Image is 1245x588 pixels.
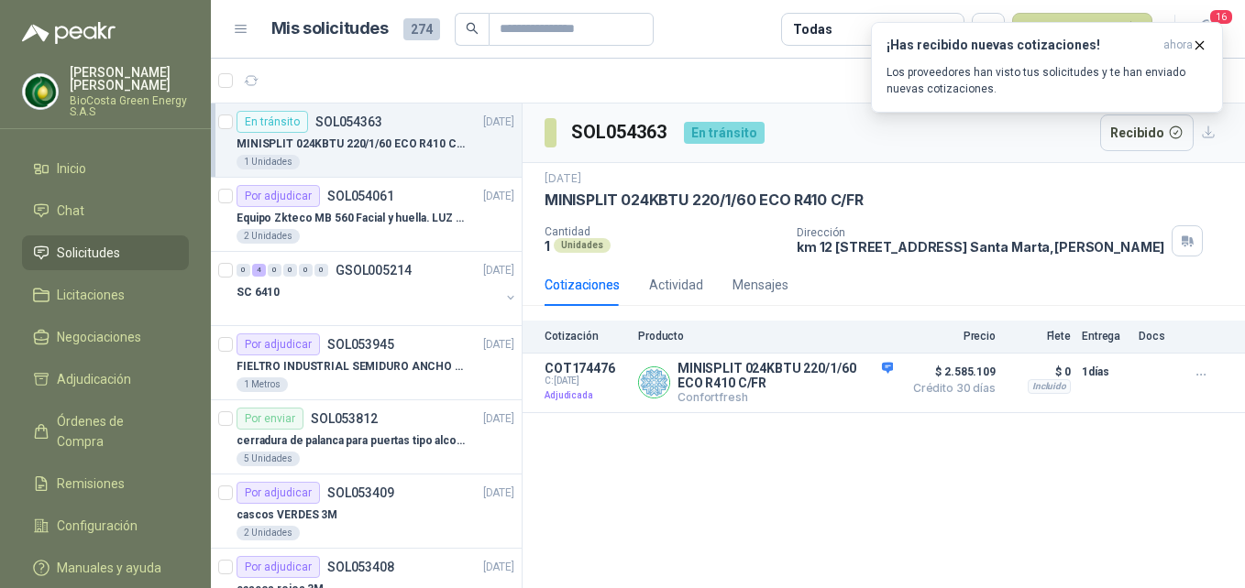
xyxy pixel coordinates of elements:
div: 4 [252,264,266,277]
p: cascos VERDES 3M [237,506,337,524]
p: 1 [545,238,550,254]
span: Crédito 30 días [904,383,996,394]
div: 1 Metros [237,377,288,392]
span: Inicio [57,158,86,179]
p: Producto [638,330,893,343]
a: Manuales y ayuda [22,550,189,585]
p: Precio [904,330,996,343]
p: MINISPLIT 024KBTU 220/1/60 ECO R410 C/FR [545,191,864,210]
p: SOL054061 [327,190,394,202]
p: Adjudicada [545,387,627,405]
p: MINISPLIT 024KBTU 220/1/60 ECO R410 C/FR [237,136,465,153]
div: En tránsito [684,122,765,144]
a: Por adjudicarSOL054061[DATE] Equipo Zkteco MB 560 Facial y huella. LUZ VISIBLE2 Unidades [211,178,522,252]
div: 5 Unidades [237,452,300,466]
p: [DATE] [483,410,514,428]
p: [DATE] [483,188,514,205]
a: En tránsitoSOL054363[DATE] MINISPLIT 024KBTU 220/1/60 ECO R410 C/FR1 Unidades [211,103,522,178]
div: Por adjudicar [237,556,320,578]
img: Company Logo [23,74,58,109]
a: Por adjudicarSOL053945[DATE] FIELTRO INDUSTRIAL SEMIDURO ANCHO 25 MM1 Metros [211,326,522,400]
p: Entrega [1082,330,1128,343]
button: 16 [1190,13,1223,46]
div: 2 Unidades [237,526,300,540]
span: Configuración [57,516,138,536]
p: 1 días [1082,361,1128,383]
img: Logo peakr [22,22,116,44]
p: [DATE] [483,336,514,354]
div: Por adjudicar [237,482,320,504]
div: Unidades [554,238,611,253]
span: $ 2.585.109 [904,361,996,383]
p: cerradura de palanca para puertas tipo alcoba marca yale [237,432,465,450]
p: COT174476 [545,361,627,376]
p: Docs [1139,330,1175,343]
span: C: [DATE] [545,376,627,387]
a: Adjudicación [22,362,189,397]
p: Cantidad [545,225,782,238]
p: [DATE] [483,485,514,502]
a: Inicio [22,151,189,186]
h3: SOL054363 [571,118,669,147]
img: Company Logo [639,367,669,397]
span: Órdenes de Compra [57,411,171,452]
div: Cotizaciones [545,275,620,295]
p: GSOL005214 [336,264,412,277]
a: Configuración [22,508,189,543]
button: ¡Has recibido nuevas cotizaciones!ahora Los proveedores han visto tus solicitudes y te han enviad... [871,22,1223,113]
p: SOL053812 [311,412,378,425]
p: Cotización [545,330,627,343]
span: Remisiones [57,474,125,494]
a: Por enviarSOL053812[DATE] cerradura de palanca para puertas tipo alcoba marca yale5 Unidades [211,400,522,474]
a: 0 4 0 0 0 0 GSOL005214[DATE] SC 6410 [237,259,518,318]
div: Por adjudicar [237,185,320,207]
span: search [466,22,479,35]
p: [DATE] [483,262,514,279]
div: Mensajes [733,275,788,295]
p: Dirección [797,226,1164,239]
a: Solicitudes [22,235,189,270]
span: Chat [57,201,84,221]
div: 0 [283,264,297,277]
p: Confortfresh [678,390,893,404]
p: [DATE] [483,559,514,576]
span: Solicitudes [57,243,120,263]
h1: Mis solicitudes [271,16,389,42]
h3: ¡Has recibido nuevas cotizaciones! [887,38,1156,53]
span: 16 [1208,8,1234,26]
div: 0 [314,264,328,277]
p: [DATE] [545,170,581,188]
button: Recibido [1100,114,1195,151]
div: Todas [793,19,832,39]
p: [DATE] [483,114,514,131]
span: Negociaciones [57,327,141,347]
div: Por enviar [237,408,303,430]
div: Actividad [649,275,703,295]
div: 2 Unidades [237,229,300,244]
p: SC 6410 [237,284,280,301]
span: Licitaciones [57,285,125,305]
p: MINISPLIT 024KBTU 220/1/60 ECO R410 C/FR [678,361,893,390]
p: FIELTRO INDUSTRIAL SEMIDURO ANCHO 25 MM [237,358,465,376]
span: Adjudicación [57,369,131,389]
p: BioCosta Green Energy S.A.S [70,95,189,117]
div: 0 [299,264,313,277]
button: Nueva solicitud [1012,13,1152,46]
a: Por adjudicarSOL053409[DATE] cascos VERDES 3M2 Unidades [211,474,522,549]
p: SOL053409 [327,486,394,499]
div: 0 [237,264,250,277]
p: Flete [1007,330,1071,343]
div: Incluido [1028,379,1071,394]
a: Remisiones [22,466,189,501]
p: SOL053945 [327,338,394,351]
p: km 12 [STREET_ADDRESS] Santa Marta , [PERSON_NAME] [797,239,1164,255]
div: Por adjudicar [237,333,320,355]
span: ahora [1163,38,1193,53]
div: En tránsito [237,111,308,133]
span: 274 [403,18,440,40]
div: 1 Unidades [237,155,300,169]
div: 0 [268,264,281,277]
p: SOL054363 [315,115,382,128]
p: [PERSON_NAME] [PERSON_NAME] [70,66,189,92]
span: Manuales y ayuda [57,558,161,578]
